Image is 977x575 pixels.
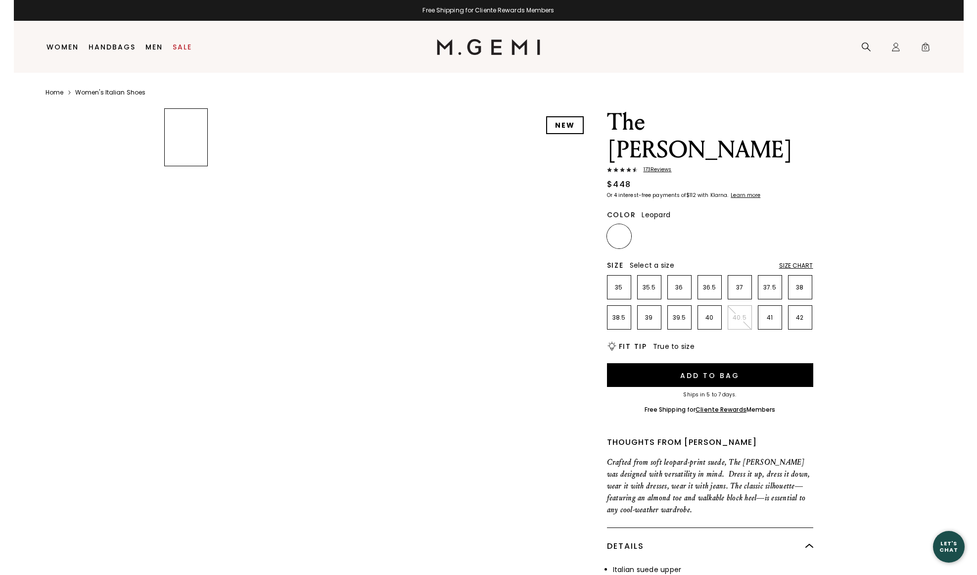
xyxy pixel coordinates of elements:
div: $448 [607,179,631,191]
klarna-placement-style-body: Or 4 interest-free payments of [607,192,686,199]
p: 37.5 [758,284,782,291]
p: 35 [607,284,631,291]
a: Men [145,43,163,51]
p: 41 [758,314,782,322]
img: Black Nappa [668,225,691,247]
span: Crafted from soft leopard-print suede, The [PERSON_NAME] was designed with versatility in mind. D... [607,457,810,514]
p: 40 [698,314,721,322]
div: NEW [546,116,584,134]
a: Women [47,43,79,51]
a: Sale [173,43,192,51]
span: 0 [921,44,930,54]
span: Leopard [642,210,670,220]
h2: Color [607,211,636,219]
img: Leopard [608,225,630,247]
div: Details [607,528,813,565]
span: True to size [653,341,695,351]
klarna-placement-style-body: with Klarna [698,192,730,199]
div: Ships in 5 to 7 days. [607,392,813,398]
klarna-placement-style-cta: Learn more [731,192,760,199]
h1: The [PERSON_NAME] [607,108,813,164]
p: 36 [668,284,691,291]
p: 39.5 [668,314,691,322]
img: Chocolate Nappa [729,225,751,247]
img: The Cristina [165,357,207,414]
a: 173Reviews [607,167,813,175]
div: Free Shipping for Members [645,406,776,414]
a: Handbags [89,43,136,51]
img: Black Suede [638,225,660,247]
p: 40.5 [728,314,751,322]
p: 39 [638,314,661,322]
div: Size Chart [779,262,813,270]
p: 42 [789,314,812,322]
klarna-placement-style-amount: $112 [686,192,696,199]
img: M.Gemi [437,39,540,55]
img: The Cristina [165,233,207,289]
span: 173 Review s [638,167,672,173]
a: Women's Italian Shoes [75,89,145,96]
p: 38.5 [607,314,631,322]
li: Italian suede upper [613,565,813,575]
a: Learn more [730,192,760,198]
p: 38 [789,284,812,291]
img: The Cristina [165,419,207,476]
div: Let's Chat [933,540,965,553]
h2: Size [607,261,624,269]
img: The Cristina [165,295,207,352]
p: 35.5 [638,284,661,291]
a: Cliente Rewards [696,405,746,414]
h2: Fit Tip [619,342,647,350]
div: Free Shipping for Cliente Rewards Members [14,6,964,14]
a: Home [46,89,63,96]
span: Select a size [630,260,674,270]
p: 37 [728,284,751,291]
button: Add to Bag [607,363,813,387]
img: Dark Gunmetal Nappa [698,225,721,247]
div: Thoughts from [PERSON_NAME] [607,436,813,448]
img: The Cristina [165,171,207,228]
p: 36.5 [698,284,721,291]
img: The Cristina [165,480,207,537]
